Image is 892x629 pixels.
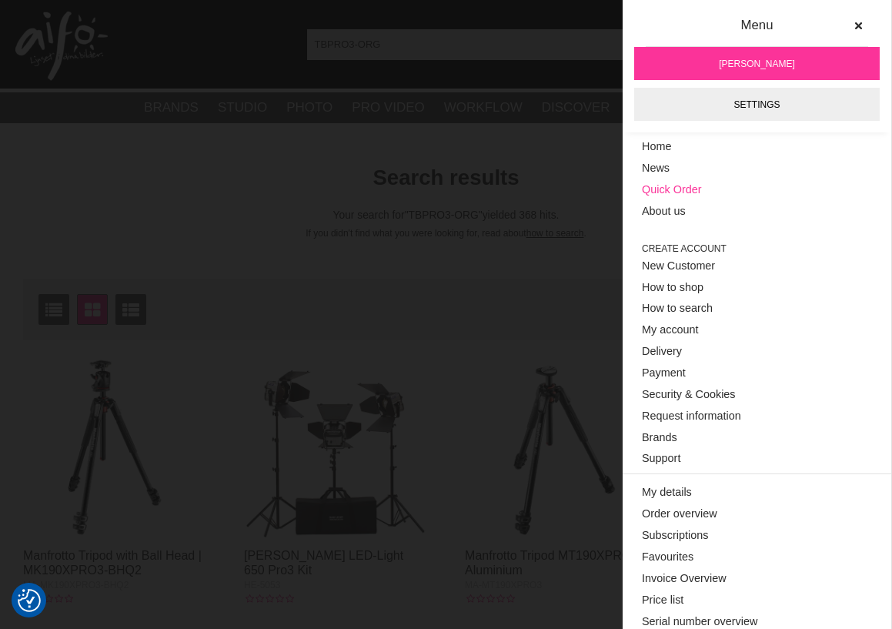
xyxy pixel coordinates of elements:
a: Quick Order [642,179,872,201]
a: Brands [642,427,872,449]
a: My account [642,320,872,341]
a: News [642,158,872,179]
a: New Customer [642,256,872,277]
img: Revisit consent button [18,589,41,612]
span: Create account [642,242,872,256]
a: Subscriptions [642,525,872,547]
a: Order overview [642,504,872,525]
a: How to shop [642,276,872,298]
span: [PERSON_NAME] [719,57,795,71]
a: Delivery [642,341,872,363]
a: Home [642,136,872,158]
a: My details [642,482,872,504]
a: About us [642,201,872,222]
a: Security & Cookies [642,384,872,406]
a: How to search [642,298,872,320]
a: Favourites [642,547,872,568]
div: Menu [646,15,868,47]
a: Support [642,448,872,470]
a: Payment [642,363,872,384]
a: Invoice Overview [642,568,872,590]
button: Consent Preferences [18,587,41,614]
a: Settings [634,88,880,121]
a: Request information [642,406,872,427]
a: Price list [642,590,872,611]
